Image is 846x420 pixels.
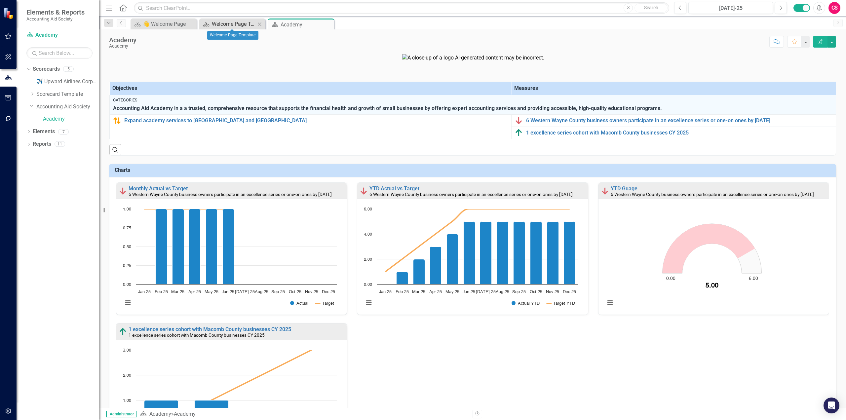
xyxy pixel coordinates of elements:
[171,290,184,294] text: Mar-25
[124,118,508,124] a: Expand academy services to [GEOGRAPHIC_DATA] and [GEOGRAPHIC_DATA]
[116,182,347,315] div: Double-Click to Edit
[598,182,829,315] div: Double-Click to Edit
[515,117,523,125] img: Below Plan
[357,182,588,315] div: Double-Click to Edit
[26,16,85,21] small: Accounting Aid Society
[512,301,539,306] button: Show Actual YTD
[547,222,559,285] path: Nov-25, 5. Actual YTD.
[222,290,234,294] text: Jun-25
[123,399,131,403] text: 1.00
[361,206,584,313] div: Chart. Highcharts interactive chart.
[106,411,137,417] span: Administrator
[601,187,609,195] img: Below Plan
[33,128,55,135] a: Elements
[223,209,234,285] path: Jun-25, 1. Actual.
[513,290,526,294] text: Sep-25
[602,206,826,313] div: Chart. Highcharts interactive chart.
[3,8,15,19] img: ClearPoint Strategy
[110,114,512,139] td: Double-Click to Edit Right Click for Context Menu
[666,276,675,281] text: 0.00
[140,410,468,418] div: »
[119,187,127,195] img: Below Plan
[132,20,195,28] a: 👋 Welcome Page
[149,411,171,417] a: Academy
[206,209,217,285] path: May-25, 1. Actual.
[360,187,368,195] img: Below Plan
[123,264,131,268] text: 0.25
[123,207,131,211] text: 1.00
[109,44,136,49] div: Academy
[476,290,496,294] text: [DATE]-25
[496,290,509,294] text: Aug-25
[382,222,575,285] g: Actual YTD, series 1 of 2. Bar series with 12 bars.
[497,222,509,285] path: Aug-25, 5. Actual YTD.
[43,115,99,123] a: Academy
[129,185,188,192] a: Monthly Actual vs Target
[563,290,576,294] text: Dec-25
[26,8,85,16] span: Elements & Reports
[33,140,51,148] a: Reports
[123,245,131,249] text: 0.50
[58,129,69,134] div: 7
[63,66,74,72] div: 5
[55,141,65,147] div: 11
[430,247,442,285] path: Apr-25, 3. Actual YTD.
[824,398,839,413] div: Open Intercom Messenger
[26,31,93,39] a: Academy
[143,20,195,28] div: 👋 Welcome Page
[749,276,758,281] text: 6.00
[36,78,99,86] a: ✈️ Upward Airlines Corporate
[235,290,255,294] text: [DATE]-25
[364,298,373,307] button: View chart menu, Chart
[212,20,255,28] div: Welcome Page Template
[364,257,372,262] text: 2.00
[445,290,459,294] text: May-25
[364,207,372,211] text: 6.00
[564,222,575,285] path: Dec-25, 5. Actual YTD.
[547,301,575,306] button: Show Target YTD
[207,31,258,40] div: Welcome Page Template
[129,332,265,338] small: 1 excellence series cohort with Macomb County businesses CY 2025
[379,290,392,294] text: Jan-25
[322,290,335,294] text: Dec-25
[530,290,542,294] text: Oct-25
[369,185,419,192] a: YTD Actual vs Target
[120,206,340,313] svg: Interactive chart
[123,283,131,287] text: 0.00
[828,2,840,14] button: CS
[530,222,542,285] path: Oct-25, 5. Actual YTD.
[205,290,218,294] text: May-25
[109,36,136,44] div: Academy
[364,232,372,237] text: 4.00
[706,283,718,289] text: 5.00
[634,3,668,13] button: Search
[364,283,372,287] text: 0.00
[138,290,151,294] text: Jan-25
[201,20,255,28] a: Welcome Page Template
[36,103,99,111] a: Accounting Aid Society
[402,54,544,62] img: A close-up of a logo AI-generated content may be incorrect.
[515,129,523,137] img: Above Target
[281,20,332,29] div: Academy
[447,234,458,285] path: May-25, 4. Actual YTD.
[26,47,93,59] input: Search Below...
[396,290,409,294] text: Feb-25
[120,206,343,313] div: Chart. Highcharts interactive chart.
[173,209,184,285] path: Mar-25, 1. Actual.
[369,192,573,197] small: 6 Western Wayne County business owners participate in an excellence series or one-on ones by [DATE]
[602,206,822,313] svg: Interactive chart
[662,224,755,273] path: 5. Actual YTD.
[480,222,492,285] path: Jul-25, 5. Actual YTD.
[123,298,133,307] button: View chart menu, Chart
[514,222,525,285] path: Sep-25, 5. Actual YTD.
[188,290,201,294] text: Apr-25
[33,65,60,73] a: Scorecards
[156,209,167,285] path: Feb-25, 1. Actual.
[123,348,131,353] text: 3.00
[174,411,196,417] div: Academy
[134,2,669,14] input: Search ClearPoint...
[546,290,559,294] text: Nov-25
[691,4,771,12] div: [DATE]-25
[316,301,334,306] button: Show Target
